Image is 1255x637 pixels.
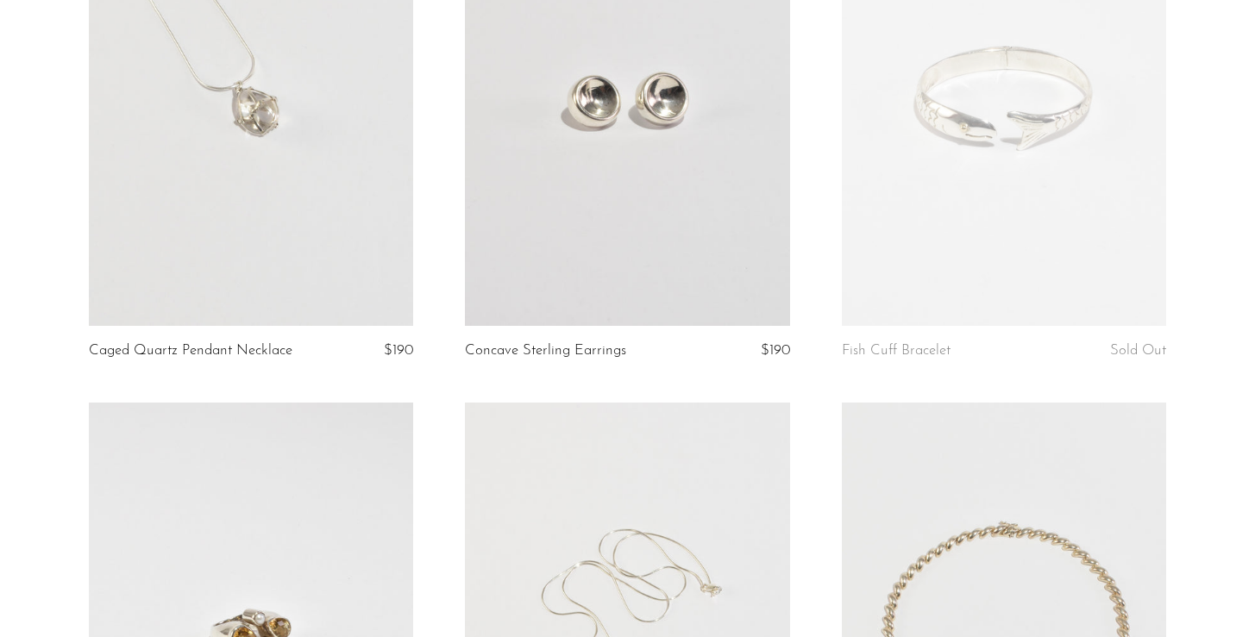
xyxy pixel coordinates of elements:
span: $190 [384,343,413,358]
a: Caged Quartz Pendant Necklace [89,343,292,359]
span: Sold Out [1110,343,1166,358]
a: Concave Sterling Earrings [465,343,626,359]
span: $190 [761,343,790,358]
a: Fish Cuff Bracelet [842,343,951,359]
